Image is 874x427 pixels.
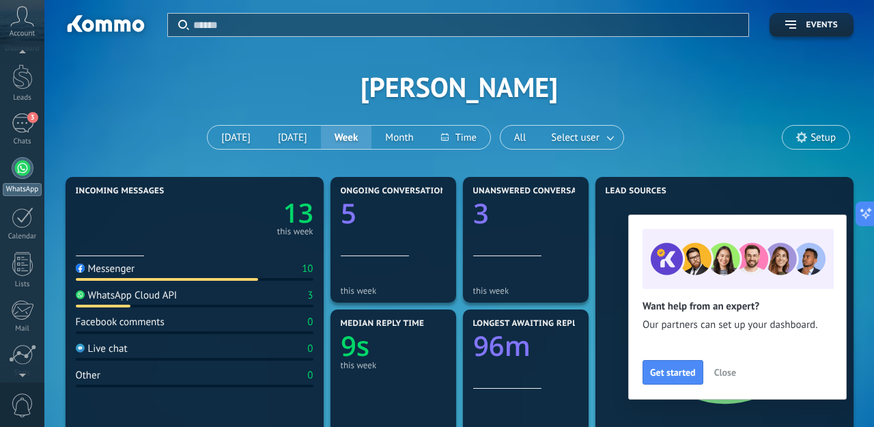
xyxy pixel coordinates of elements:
[76,369,100,382] div: Other
[302,262,313,275] div: 10
[76,344,85,353] img: Live chat
[10,29,35,38] span: Account
[371,126,427,149] button: Month
[341,194,356,232] text: 5
[539,126,623,149] button: Select user
[76,290,85,299] img: WhatsApp Cloud API
[643,360,703,385] button: Get started
[473,319,582,329] span: Longest awaiting reply
[283,195,313,231] text: 13
[341,319,425,329] span: Median reply time
[307,316,313,329] div: 0
[3,325,42,333] div: Mail
[76,342,128,355] div: Live chat
[307,342,313,355] div: 0
[501,126,540,149] button: All
[341,286,446,296] div: this week
[3,232,42,241] div: Calendar
[473,286,578,296] div: this week
[76,264,85,273] img: Messenger
[307,289,313,302] div: 3
[341,327,369,364] text: 9s
[341,187,451,196] span: Ongoing conversations
[643,318,832,332] span: Our partners can set up your dashboard.
[708,362,742,383] button: Close
[473,327,531,364] text: 96m
[473,194,489,232] text: 3
[321,126,372,149] button: Week
[3,280,42,289] div: Lists
[3,183,42,196] div: WhatsApp
[76,289,178,302] div: WhatsApp Cloud API
[643,300,832,313] h2: Want help from an expert?
[473,327,578,364] a: 96m
[3,137,42,146] div: Chats
[76,316,165,329] div: Facebook comments
[27,112,38,123] span: 3
[606,187,666,196] span: Lead Sources
[770,13,854,37] button: Events
[650,368,696,377] span: Get started
[264,126,321,149] button: [DATE]
[714,368,736,377] span: Close
[341,360,446,370] div: this week
[3,94,42,102] div: Leads
[76,262,135,275] div: Messenger
[307,369,313,382] div: 0
[76,187,165,196] span: Incoming messages
[806,20,838,30] span: Events
[473,187,602,196] span: Unanswered conversations
[427,126,490,149] button: Time
[810,132,836,143] span: Setup
[195,195,313,231] a: 13
[208,126,264,149] button: [DATE]
[548,128,602,147] span: Select user
[277,228,313,235] div: this week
